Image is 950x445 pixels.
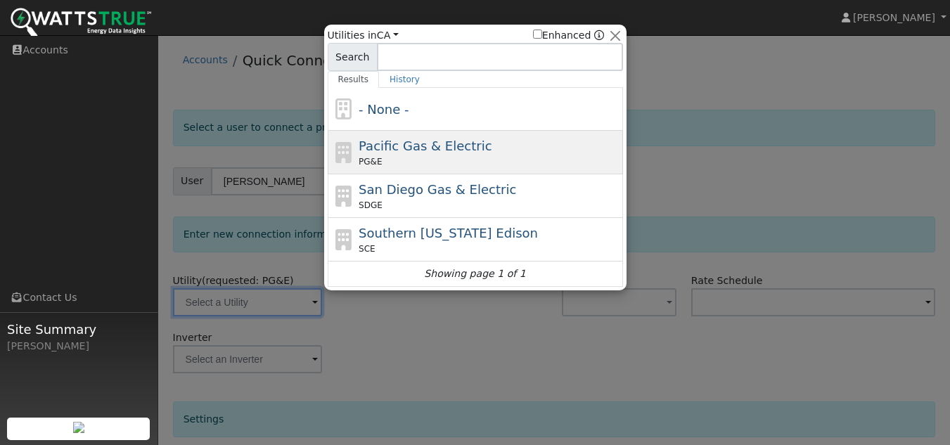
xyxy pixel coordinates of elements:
[359,243,375,255] span: SCE
[533,30,542,39] input: Enhanced
[533,28,591,43] label: Enhanced
[594,30,604,41] a: Enhanced Providers
[73,422,84,433] img: retrieve
[359,182,516,197] span: San Diego Gas & Electric
[328,43,378,71] span: Search
[359,226,538,240] span: Southern [US_STATE] Edison
[328,71,380,88] a: Results
[359,155,382,168] span: PG&E
[853,12,935,23] span: [PERSON_NAME]
[7,339,150,354] div: [PERSON_NAME]
[359,138,492,153] span: Pacific Gas & Electric
[7,320,150,339] span: Site Summary
[533,28,605,43] span: Show enhanced providers
[328,28,399,43] span: Utilities in
[424,266,525,281] i: Showing page 1 of 1
[377,30,399,41] a: CA
[11,8,151,39] img: WattsTrue
[379,71,430,88] a: History
[359,199,383,212] span: SDGE
[359,102,409,117] span: - None -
